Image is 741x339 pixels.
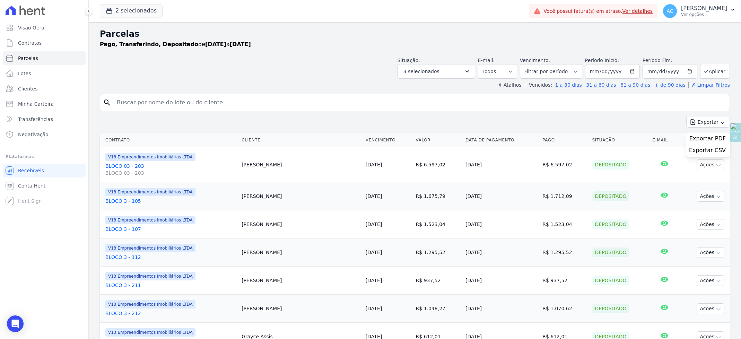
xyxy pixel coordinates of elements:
th: E-mail [650,133,679,147]
span: Contratos [18,40,42,46]
span: Exportar PDF [689,135,726,142]
span: Você possui fatura(s) em atraso. [543,8,653,15]
a: BLOCO 3 - 105 [105,198,236,205]
span: BLOCO 03 - 203 [105,169,236,176]
th: Contrato [100,133,239,147]
button: Ações [697,303,724,314]
div: Depositado [592,247,629,257]
td: R$ 1.523,04 [540,210,589,238]
div: Plataformas [6,153,83,161]
span: V13 Empreendimentos Imobiliários LTDA [105,216,195,224]
th: Situação [590,133,650,147]
td: [PERSON_NAME] [239,295,363,323]
td: [DATE] [463,210,540,238]
button: Exportar [686,117,730,128]
span: Negativação [18,131,49,138]
button: Ações [697,191,724,202]
button: Ações [697,247,724,258]
a: ✗ Limpar Filtros [688,82,730,88]
div: Depositado [592,160,629,169]
div: Depositado [592,276,629,285]
a: [DATE] [366,221,382,227]
td: [PERSON_NAME] [239,238,363,267]
label: Período Inicío: [585,58,619,63]
button: Aplicar [700,64,730,79]
td: R$ 1.048,27 [413,295,463,323]
strong: [DATE] [230,41,251,47]
h2: Parcelas [100,28,730,40]
td: [DATE] [463,295,540,323]
a: [DATE] [366,278,382,283]
td: R$ 6.597,02 [413,147,463,182]
a: Lotes [3,67,86,80]
td: [PERSON_NAME] [239,210,363,238]
span: AC [667,9,673,14]
span: V13 Empreendimentos Imobiliários LTDA [105,153,195,161]
td: R$ 1.070,62 [540,295,589,323]
a: BLOCO 3 - 107 [105,226,236,233]
label: Vencidos: [526,82,552,88]
a: Minha Carteira [3,97,86,111]
span: V13 Empreendimentos Imobiliários LTDA [105,188,195,196]
a: 31 a 60 dias [586,82,616,88]
span: Lotes [18,70,31,77]
input: Buscar por nome do lote ou do cliente [113,96,727,110]
td: R$ 937,52 [413,267,463,295]
span: V13 Empreendimentos Imobiliários LTDA [105,244,195,252]
a: Negativação [3,128,86,141]
a: Parcelas [3,51,86,65]
a: Contratos [3,36,86,50]
span: Conta Hent [18,182,45,189]
td: R$ 937,52 [540,267,589,295]
button: Ações [697,219,724,230]
a: Clientes [3,82,86,96]
span: Recebíveis [18,167,44,174]
button: 2 selecionados [100,4,163,17]
a: BLOCO 3 - 211 [105,282,236,289]
i: search [103,98,111,107]
td: R$ 1.295,52 [413,238,463,267]
a: [DATE] [366,162,382,167]
div: Depositado [592,304,629,313]
span: Exportar CSV [689,147,726,154]
td: [DATE] [463,267,540,295]
label: ↯ Atalhos [498,82,521,88]
span: 3 selecionados [403,67,439,76]
a: Conta Hent [3,179,86,193]
a: Transferências [3,112,86,126]
th: Valor [413,133,463,147]
a: BLOCO 03 - 203BLOCO 03 - 203 [105,163,236,176]
div: Depositado [592,191,629,201]
span: V13 Empreendimentos Imobiliários LTDA [105,328,195,337]
label: Período Fim: [643,57,697,64]
span: V13 Empreendimentos Imobiliários LTDA [105,300,195,308]
td: R$ 1.523,04 [413,210,463,238]
button: Ações [697,275,724,286]
a: 61 a 90 dias [620,82,650,88]
button: AC [PERSON_NAME] Ver opções [657,1,741,21]
td: [PERSON_NAME] [239,147,363,182]
a: BLOCO 3 - 212 [105,310,236,317]
p: Ver opções [681,12,727,17]
span: Clientes [18,85,37,92]
a: [DATE] [366,306,382,311]
a: + de 90 dias [655,82,686,88]
strong: Pago, Transferindo, Depositado [100,41,198,47]
td: [DATE] [463,238,540,267]
p: de a [100,40,251,49]
button: Ações [697,159,724,170]
a: [DATE] [366,193,382,199]
td: R$ 1.295,52 [540,238,589,267]
div: Depositado [592,219,629,229]
a: Exportar PDF [689,135,727,144]
a: 1 a 30 dias [555,82,582,88]
td: R$ 6.597,02 [540,147,589,182]
span: V13 Empreendimentos Imobiliários LTDA [105,272,195,280]
td: [PERSON_NAME] [239,182,363,210]
a: Exportar CSV [689,147,727,155]
a: Visão Geral [3,21,86,35]
th: Data de Pagamento [463,133,540,147]
a: BLOCO 3 - 112 [105,254,236,261]
span: Transferências [18,116,53,123]
th: Pago [540,133,589,147]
